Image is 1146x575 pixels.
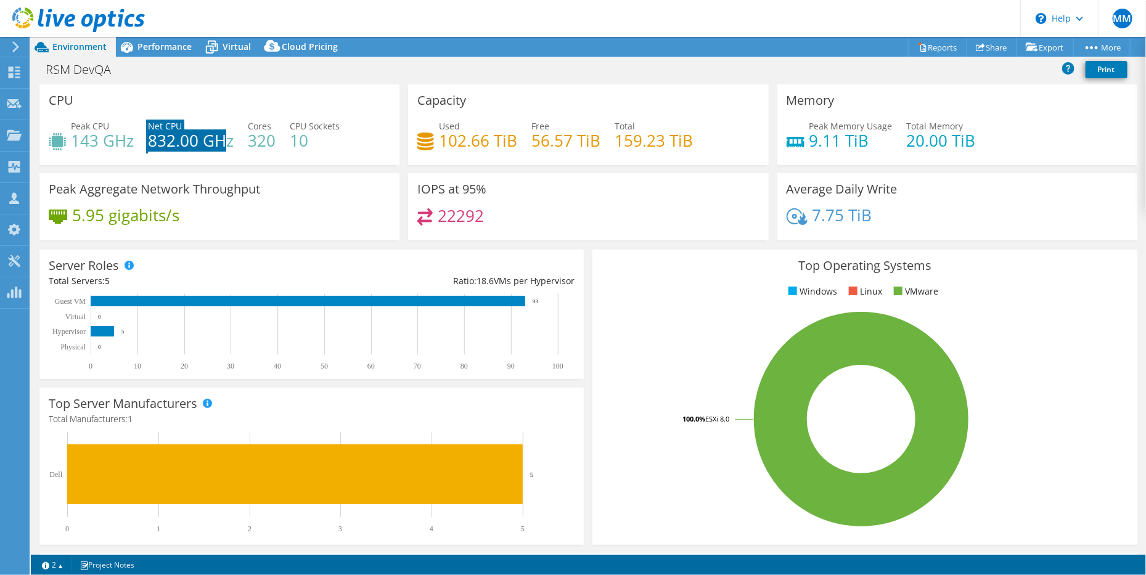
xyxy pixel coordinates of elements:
h4: 10 [290,134,340,147]
text: 30 [227,362,234,370]
text: 4 [430,524,433,533]
h4: 159.23 TiB [615,134,693,147]
span: Total [615,120,635,132]
text: 80 [460,362,468,370]
div: Ratio: VMs per Hypervisor [312,274,575,288]
text: 50 [321,362,328,370]
h4: 832.00 GHz [148,134,234,147]
li: VMware [891,285,939,298]
text: 20 [181,362,188,370]
h3: Peak Aggregate Network Throughput [49,182,260,196]
text: 2 [248,524,252,533]
span: Net CPU [148,120,182,132]
text: Physical [60,343,86,351]
text: 5 [530,471,534,478]
text: Virtual [65,312,86,321]
a: Reports [908,38,967,57]
tspan: 100.0% [682,414,705,423]
h4: 5.95 gigabits/s [72,208,179,222]
span: 1 [128,413,133,425]
h4: 20.00 TiB [907,134,976,147]
text: 0 [65,524,69,533]
a: 2 [33,557,72,573]
h4: 320 [248,134,276,147]
text: 0 [98,314,101,320]
a: Export [1017,38,1074,57]
a: Share [967,38,1017,57]
h3: CPU [49,94,73,107]
span: Performance [137,41,192,52]
span: 5 [105,275,110,287]
h3: Top Operating Systems [602,259,1128,272]
text: 90 [507,362,515,370]
text: Hypervisor [52,327,86,336]
span: Total Memory [907,120,964,132]
h4: 56.57 TiB [531,134,600,147]
h1: RSM DevQA [40,63,130,76]
li: Windows [785,285,838,298]
h4: 143 GHz [71,134,134,147]
h4: 7.75 TiB [812,208,872,222]
span: Peak Memory Usage [809,120,893,132]
a: Print [1086,61,1128,78]
span: MM [1113,9,1132,28]
a: Project Notes [71,557,143,573]
span: 18.6 [477,275,494,287]
h4: 22292 [438,209,484,222]
tspan: ESXi 8.0 [705,414,729,423]
h3: Top Server Manufacturers [49,397,197,410]
text: 5 [121,328,125,335]
text: 10 [134,362,141,370]
span: Environment [52,41,107,52]
h3: Server Roles [49,259,119,272]
text: 5 [521,524,525,533]
text: 1 [157,524,160,533]
span: Peak CPU [71,120,109,132]
text: 0 [89,362,92,370]
text: 70 [414,362,421,370]
text: 60 [367,362,375,370]
span: Free [531,120,549,132]
text: Dell [49,470,62,479]
span: Virtual [223,41,251,52]
h3: IOPS at 95% [417,182,486,196]
text: 40 [274,362,281,370]
span: CPU Sockets [290,120,340,132]
svg: \n [1036,13,1047,24]
a: More [1073,38,1131,57]
span: Cloud Pricing [282,41,338,52]
span: Used [439,120,460,132]
div: Total Servers: [49,274,312,288]
span: Cores [248,120,271,132]
text: 3 [338,524,342,533]
h4: 9.11 TiB [809,134,893,147]
text: Guest VM [55,297,86,306]
h4: Total Manufacturers: [49,412,575,426]
h4: 102.66 TiB [439,134,517,147]
li: Linux [846,285,883,298]
text: 0 [98,344,101,350]
h3: Capacity [417,94,466,107]
h3: Average Daily Write [787,182,898,196]
text: 93 [533,298,539,304]
text: 100 [552,362,563,370]
h3: Memory [787,94,835,107]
